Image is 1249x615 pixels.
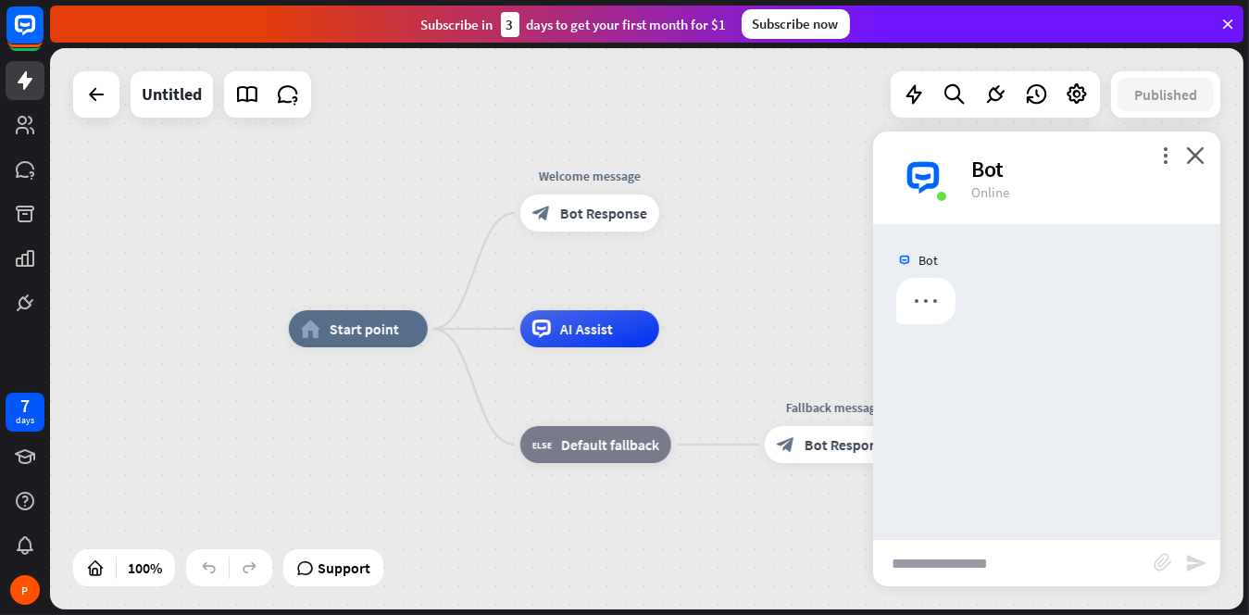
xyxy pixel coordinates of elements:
div: Welcome message [506,167,673,185]
span: Default fallback [561,435,659,454]
div: Untitled [142,71,202,118]
a: 7 days [6,393,44,432]
i: block_fallback [532,435,552,454]
div: Bot [971,155,1198,183]
i: block_attachment [1154,553,1172,571]
i: block_bot_response [777,435,795,454]
div: Subscribe now [742,9,850,39]
span: Bot Response [560,204,647,222]
i: home_2 [301,320,320,338]
i: close [1186,146,1205,164]
button: Open LiveChat chat widget [15,7,70,63]
span: Bot Response [805,435,892,454]
div: Fallback message [751,398,918,417]
div: 3 [501,12,519,37]
div: days [16,414,34,427]
div: P [10,575,40,605]
div: Subscribe in days to get your first month for $1 [421,12,727,37]
span: Support [318,553,370,583]
i: more_vert [1156,146,1174,164]
i: block_bot_response [532,204,551,222]
i: send [1185,552,1207,574]
span: Start point [330,320,399,338]
div: 100% [122,553,168,583]
span: Bot [918,252,938,269]
span: AI Assist [560,320,613,338]
div: 7 [20,397,30,414]
button: Published [1118,78,1214,111]
div: Online [971,183,1198,201]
